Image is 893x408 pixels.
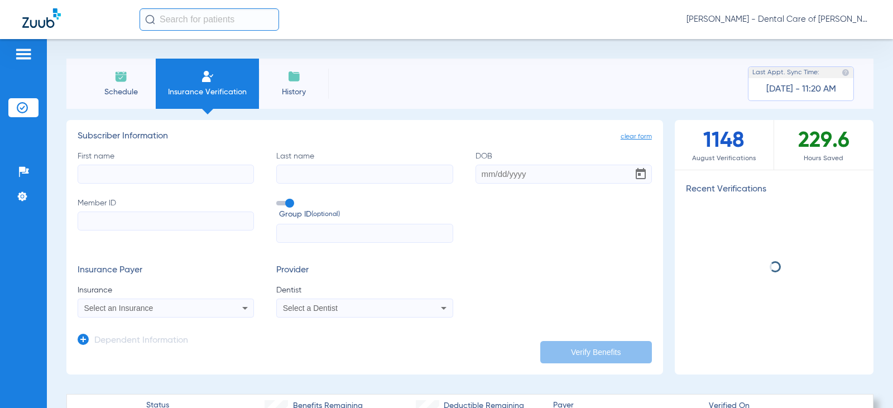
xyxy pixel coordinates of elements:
span: Dentist [276,285,453,296]
span: Schedule [94,87,147,98]
span: Group ID [279,209,453,220]
img: Zuub Logo [22,8,61,28]
input: Search for patients [140,8,279,31]
input: Last name [276,165,453,184]
label: Member ID [78,198,254,243]
h3: Recent Verifications [675,184,873,195]
button: Verify Benefits [540,341,652,363]
small: (optional) [311,209,340,220]
span: August Verifications [675,153,774,164]
label: First name [78,151,254,184]
span: Last Appt. Sync Time: [752,67,819,78]
input: DOBOpen calendar [476,165,652,184]
span: History [267,87,320,98]
label: DOB [476,151,652,184]
img: Schedule [114,70,128,83]
span: Hours Saved [774,153,873,164]
div: 229.6 [774,120,873,170]
img: Search Icon [145,15,155,25]
span: Select a Dentist [283,304,338,313]
button: Open calendar [630,163,652,185]
h3: Provider [276,265,453,276]
h3: Subscriber Information [78,131,652,142]
span: [DATE] - 11:20 AM [766,84,836,95]
img: Manual Insurance Verification [201,70,214,83]
label: Last name [276,151,453,184]
div: 1148 [675,120,774,170]
h3: Insurance Payer [78,265,254,276]
span: Insurance [78,285,254,296]
span: Insurance Verification [164,87,251,98]
input: Member ID [78,212,254,231]
img: History [287,70,301,83]
span: Select an Insurance [84,304,153,313]
span: clear form [621,131,652,142]
img: hamburger-icon [15,47,32,61]
h3: Dependent Information [94,335,188,347]
input: First name [78,165,254,184]
span: [PERSON_NAME] - Dental Care of [PERSON_NAME] [686,14,871,25]
img: last sync help info [842,69,849,76]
